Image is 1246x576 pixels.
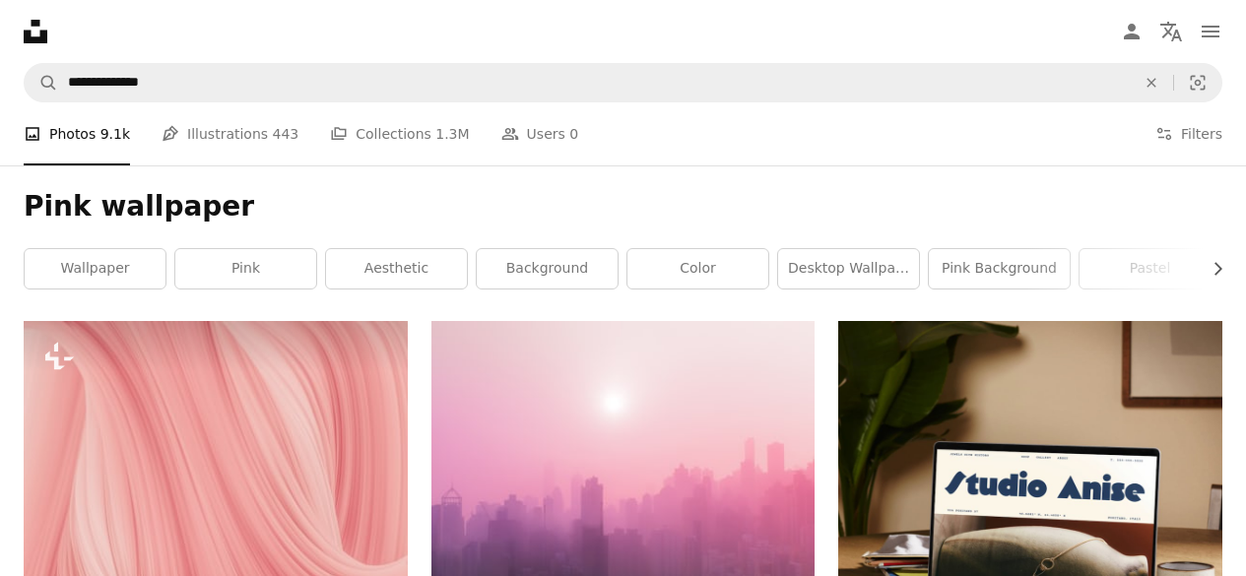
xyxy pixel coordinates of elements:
a: wallpaper [25,249,165,288]
a: color [627,249,768,288]
a: a close up of a pink and white background [24,440,408,458]
a: desktop wallpaper [778,249,919,288]
span: 1.3M [435,123,469,145]
a: Home — Unsplash [24,20,47,43]
a: skyscraper covered with fog at daytime [431,440,816,458]
button: Filters [1155,102,1222,165]
a: pink background [929,249,1070,288]
button: Language [1151,12,1191,51]
a: Users 0 [501,102,579,165]
span: 443 [273,123,299,145]
a: background [477,249,618,288]
a: Collections 1.3M [330,102,469,165]
button: Menu [1191,12,1230,51]
h1: Pink wallpaper [24,189,1222,224]
a: Log in / Sign up [1112,12,1151,51]
button: Clear [1130,64,1173,101]
button: scroll list to the right [1200,249,1222,288]
button: Visual search [1174,64,1221,101]
span: 0 [569,123,578,145]
a: aesthetic [326,249,467,288]
a: Illustrations 443 [162,102,298,165]
form: Find visuals sitewide [24,63,1222,102]
a: pastel [1080,249,1220,288]
button: Search Unsplash [25,64,58,101]
a: pink [175,249,316,288]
